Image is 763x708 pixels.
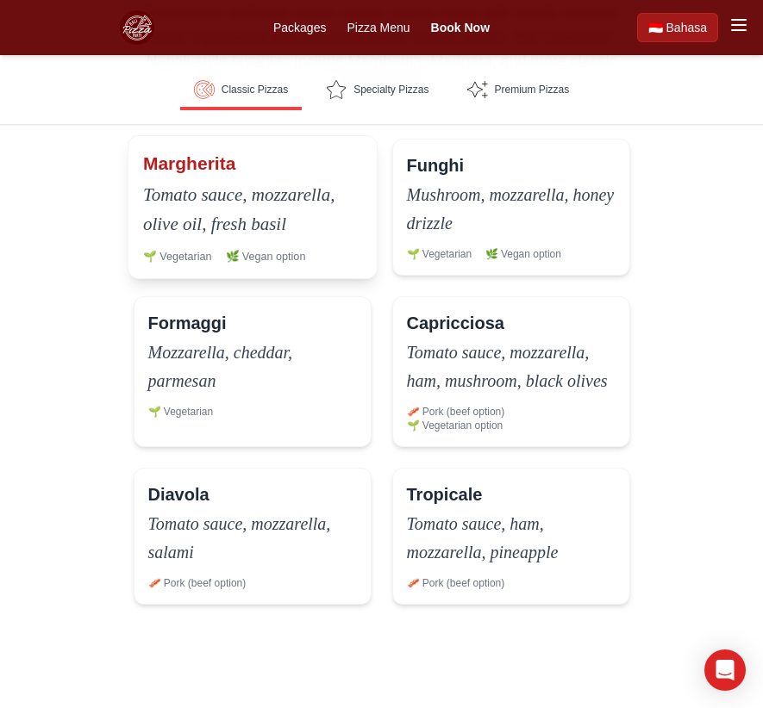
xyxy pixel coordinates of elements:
div: Open Intercom Messenger [704,649,746,691]
div: Tropicale Pizza (also known as Hawaiian, Tropical) - Bali Pizza Party [392,468,630,605]
p: Mozzarella, cheddar, parmesan [148,338,357,394]
h3: Funghi [407,153,465,177]
span: 🌱 Vegetarian [142,249,211,264]
span: 🌿 Vegan option [225,249,305,264]
p: Tomato sauce, ham, mozzarella, pineapple [407,510,616,566]
span: 🌱 Vegetarian [407,247,472,261]
a: Packages [273,19,326,36]
a: Pizza Menu [347,19,410,36]
h3: Tropicale [407,482,483,506]
span: 🌱 Vegetarian option [407,419,503,432]
p: Tomato sauce, mozzarella, ham, mushroom, black olives [407,338,616,394]
p: Tomato sauce, mozzarella, olive oil, fresh basil [142,179,361,238]
a: Classic Pizzas [180,69,302,110]
span: Bahasa [666,19,707,36]
p: Tomato sauce, mozzarella, salami [148,510,357,566]
a: Premium Pizzas [453,69,584,110]
img: Classic Pizzas [194,79,215,100]
p: Mushroom, mozzarella, honey drizzle [407,181,616,237]
div: Formaggi Pizza (also known as Cheese) - Bali Pizza Party [134,296,372,447]
div: Margherita Pizza (also known as Napoli, Plain, Classic) - Bali Pizza Party [128,135,378,279]
span: Premium Pizzas [495,83,570,96]
span: 🌱 Vegetarian [148,405,214,419]
span: 🥓 Pork (beef option) [148,576,247,590]
a: Beralih ke Bahasa Indonesia [637,13,718,42]
img: Specialty Pizzas [326,79,347,100]
h3: Margherita [142,151,235,176]
div: Diavola Pizza (also known as Salami, Pepperoni) - Bali Pizza Party [134,468,372,605]
span: 🌿 Vegan option [485,247,561,261]
h3: Capricciosa [407,311,504,335]
a: Book Now [431,19,490,36]
div: Capricciosa Pizza (also known as The Lot, Supreme) - Bali Pizza Party [392,296,630,447]
h3: Diavola [148,482,210,506]
span: Classic Pizzas [222,83,288,96]
img: Bali Pizza Party Logo [120,10,154,45]
span: Specialty Pizzas [353,83,428,96]
span: 🥓 Pork (beef option) [407,576,505,590]
span: 🥓 Pork (beef option) [407,405,505,419]
div: Funghi Pizza (also known as Mushroom, Sweet Mushroom) - Bali Pizza Party [392,139,630,276]
img: Premium Pizzas [467,79,488,100]
h3: Formaggi [148,311,227,335]
a: Specialty Pizzas [312,69,442,110]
